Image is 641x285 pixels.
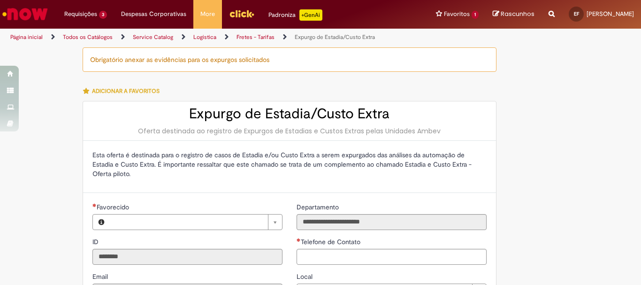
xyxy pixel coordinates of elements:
[501,9,534,18] span: Rascunhos
[237,33,275,41] a: Fretes - Tarifas
[297,249,487,265] input: Telefone de Contato
[297,214,487,230] input: Departamento
[297,272,314,281] span: Local
[472,11,479,19] span: 1
[10,33,43,41] a: Página inicial
[193,33,216,41] a: Logistica
[297,238,301,242] span: Necessários
[297,202,341,212] label: Somente leitura - Departamento
[1,5,49,23] img: ServiceNow
[83,47,496,72] div: Obrigatório anexar as evidências para os expurgos solicitados
[92,237,100,246] label: Somente leitura - ID
[299,9,322,21] p: +GenAi
[297,203,341,211] span: Somente leitura - Departamento
[268,9,322,21] div: Padroniza
[110,215,282,230] a: Limpar campo Favorecido
[7,29,420,46] ul: Trilhas de página
[587,10,634,18] span: [PERSON_NAME]
[63,33,113,41] a: Todos os Catálogos
[133,33,173,41] a: Service Catalog
[92,272,110,281] label: Somente leitura - Email
[92,126,487,136] div: Oferta destinada ao registro de Expurgos de Estadias e Custos Extras pelas Unidades Ambev
[92,249,282,265] input: ID
[99,11,107,19] span: 3
[92,150,487,178] p: Esta oferta é destinada para o registro de casos de Estadia e/ou Custo Extra a serem expurgados d...
[229,7,254,21] img: click_logo_yellow_360x200.png
[97,203,131,211] span: Necessários - Favorecido
[121,9,186,19] span: Despesas Corporativas
[92,87,160,95] span: Adicionar a Favoritos
[200,9,215,19] span: More
[295,33,375,41] a: Expurgo de Estadia/Custo Extra
[301,238,362,246] span: Telefone de Contato
[92,106,487,122] h2: Expurgo de Estadia/Custo Extra
[83,81,165,101] button: Adicionar a Favoritos
[444,9,470,19] span: Favoritos
[93,215,110,230] button: Favorecido, Visualizar este registro
[92,203,97,207] span: Necessários
[493,10,534,19] a: Rascunhos
[574,11,579,17] span: EF
[64,9,97,19] span: Requisições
